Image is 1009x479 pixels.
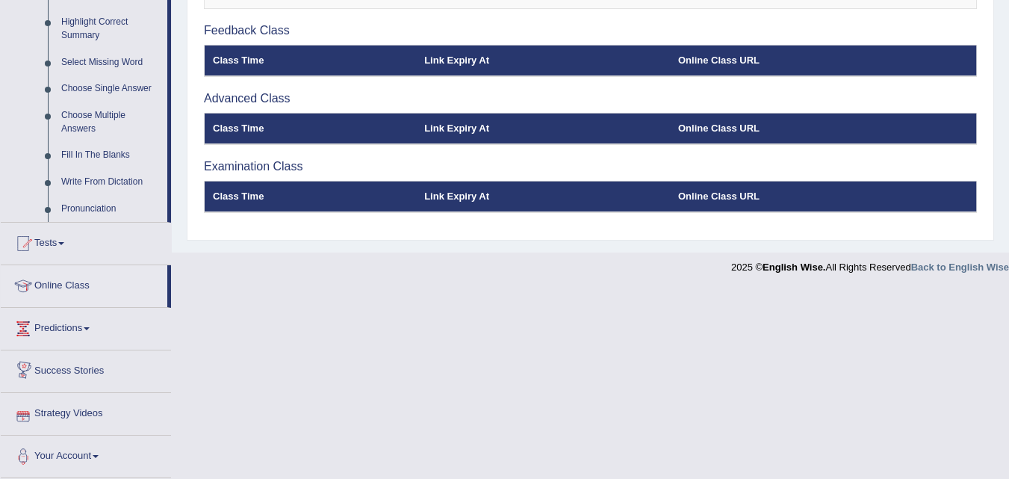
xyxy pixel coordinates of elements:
[911,262,1009,273] a: Back to English Wise
[205,45,417,76] th: Class Time
[670,45,977,76] th: Online Class URL
[416,113,670,144] th: Link Expiry At
[205,181,417,212] th: Class Time
[1,265,167,303] a: Online Class
[1,393,171,430] a: Strategy Videos
[55,169,167,196] a: Write From Dictation
[416,181,670,212] th: Link Expiry At
[55,9,167,49] a: Highlight Correct Summary
[731,253,1009,274] div: 2025 © All Rights Reserved
[205,113,417,144] th: Class Time
[1,350,171,388] a: Success Stories
[763,262,825,273] strong: English Wise.
[670,113,977,144] th: Online Class URL
[55,49,167,76] a: Select Missing Word
[55,75,167,102] a: Choose Single Answer
[204,92,977,105] h3: Advanced Class
[55,102,167,142] a: Choose Multiple Answers
[1,308,171,345] a: Predictions
[1,223,171,260] a: Tests
[55,142,167,169] a: Fill In The Blanks
[670,181,977,212] th: Online Class URL
[204,24,977,37] h3: Feedback Class
[55,196,167,223] a: Pronunciation
[416,45,670,76] th: Link Expiry At
[204,160,977,173] h3: Examination Class
[1,436,171,473] a: Your Account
